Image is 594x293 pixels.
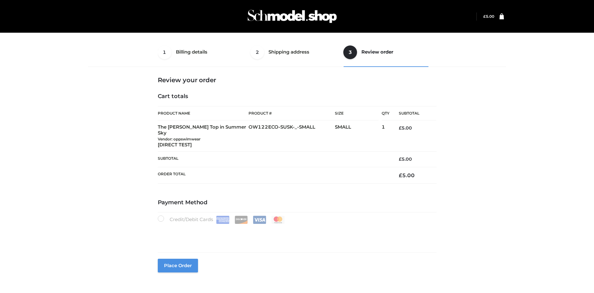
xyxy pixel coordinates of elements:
span: £ [483,14,486,19]
h4: Cart totals [158,93,437,100]
button: Place order [158,259,198,272]
th: Product # [249,106,335,121]
td: 1 [382,121,389,152]
th: Qty [382,106,389,121]
td: OW122ECO-SUSK-_-SMALL [249,121,335,152]
label: Credit/Debit Cards [158,215,285,224]
a: £5.00 [483,14,494,19]
bdi: 5.00 [399,125,412,131]
img: Mastercard [271,216,285,224]
img: Schmodel Admin 964 [245,4,339,29]
h3: Review your order [158,76,437,84]
img: Amex [216,216,229,224]
th: Size [335,106,379,121]
span: £ [399,156,402,162]
th: Order Total [158,167,390,183]
img: Visa [253,216,266,224]
h4: Payment Method [158,199,437,206]
th: Product Name [158,106,249,121]
bdi: 5.00 [483,14,494,19]
bdi: 5.00 [399,172,415,178]
span: £ [399,125,402,131]
td: The [PERSON_NAME] Top in Summer Sky [DIRECT TEST] [158,121,249,152]
th: Subtotal [158,152,390,167]
td: SMALL [335,121,382,152]
bdi: 5.00 [399,156,412,162]
img: Discover [234,216,248,224]
th: Subtotal [389,106,436,121]
span: £ [399,172,402,178]
iframe: Secure payment input frame [157,223,435,245]
small: Vendor: oppswimwear [158,137,200,141]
